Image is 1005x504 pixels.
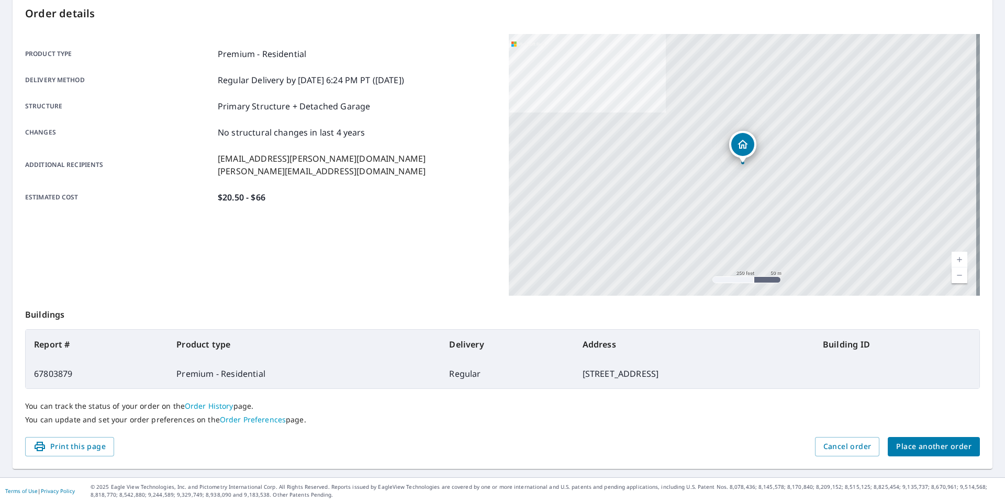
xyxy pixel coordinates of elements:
[218,100,370,113] p: Primary Structure + Detached Garage
[220,415,286,424] a: Order Preferences
[814,330,979,359] th: Building ID
[25,100,214,113] p: Structure
[25,191,214,204] p: Estimated cost
[218,165,426,177] p: [PERSON_NAME][EMAIL_ADDRESS][DOMAIN_NAME]
[441,330,574,359] th: Delivery
[25,152,214,177] p: Additional recipients
[25,296,980,329] p: Buildings
[815,437,880,456] button: Cancel order
[25,126,214,139] p: Changes
[25,401,980,411] p: You can track the status of your order on the page.
[218,74,404,86] p: Regular Delivery by [DATE] 6:24 PM PT ([DATE])
[26,330,168,359] th: Report #
[896,440,971,453] span: Place another order
[168,330,441,359] th: Product type
[218,126,365,139] p: No structural changes in last 4 years
[185,401,233,411] a: Order History
[888,437,980,456] button: Place another order
[218,152,426,165] p: [EMAIL_ADDRESS][PERSON_NAME][DOMAIN_NAME]
[574,330,814,359] th: Address
[729,131,756,163] div: Dropped pin, building 1, Residential property, 57831 Bandera Rd Yucca Valley, CA 92284
[218,191,265,204] p: $20.50 - $66
[952,267,967,283] a: Current Level 17, Zoom Out
[25,415,980,424] p: You can update and set your order preferences on the page.
[25,74,214,86] p: Delivery method
[168,359,441,388] td: Premium - Residential
[5,487,38,495] a: Terms of Use
[41,487,75,495] a: Privacy Policy
[25,48,214,60] p: Product type
[25,6,980,21] p: Order details
[823,440,872,453] span: Cancel order
[441,359,574,388] td: Regular
[5,488,75,494] p: |
[574,359,814,388] td: [STREET_ADDRESS]
[25,437,114,456] button: Print this page
[33,440,106,453] span: Print this page
[218,48,306,60] p: Premium - Residential
[91,483,1000,499] p: © 2025 Eagle View Technologies, Inc. and Pictometry International Corp. All Rights Reserved. Repo...
[952,252,967,267] a: Current Level 17, Zoom In
[26,359,168,388] td: 67803879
